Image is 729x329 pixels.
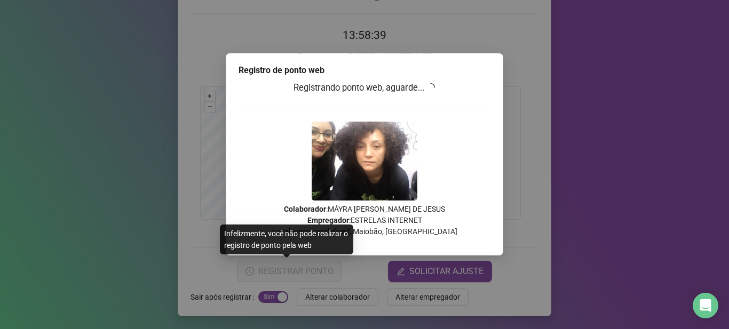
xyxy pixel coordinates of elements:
div: Infelizmente, você não pode realizar o registro de ponto pela web [220,224,353,254]
strong: Empregador [307,216,349,224]
div: Registro de ponto web [239,64,490,77]
span: loading [426,83,436,92]
div: Open Intercom Messenger [693,293,718,318]
img: 2Q== [312,122,417,200]
strong: Colaborador [284,205,326,213]
h3: Registrando ponto web, aguarde... [239,81,490,95]
p: : MÁYRA [PERSON_NAME] DE JESUS : ESTRELAS INTERNET Local aprox.: undefined, Maiobão, [GEOGRAPHIC_... [239,204,490,237]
